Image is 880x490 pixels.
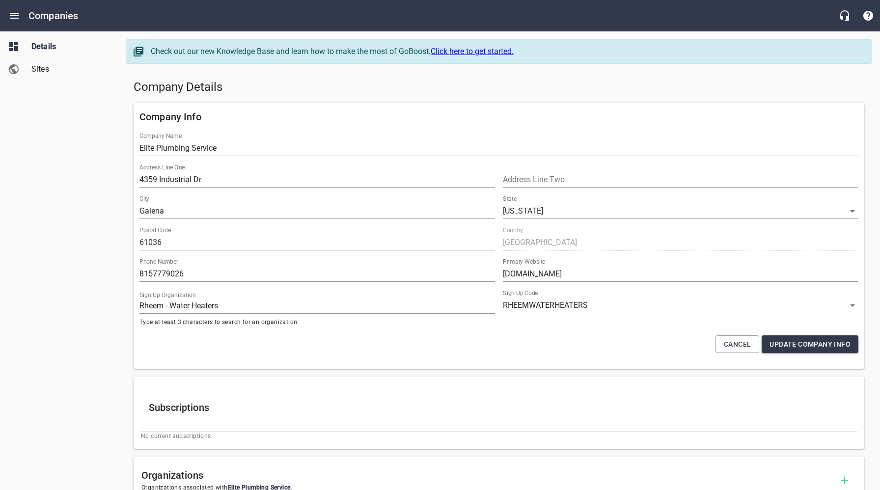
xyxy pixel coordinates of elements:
[151,46,862,57] div: Check out our new Knowledge Base and learn how to make the most of GoBoost.
[139,164,185,170] label: Address Line One
[139,196,149,202] label: City
[431,47,514,56] a: Click here to get started.
[503,290,538,296] label: Sign Up Code
[31,63,106,75] span: Sites
[715,335,759,354] button: Cancel
[503,227,523,233] label: Country
[503,259,545,265] label: Primary Website
[2,4,26,27] button: Open drawer
[856,4,880,27] button: Support Portal
[134,80,864,95] h5: Company Details
[833,4,856,27] button: Live Chat
[141,432,857,441] span: No current subscriptions.
[139,318,495,327] span: Type at least 3 characters to search for an organization.
[141,467,833,483] h6: Organizations
[139,298,495,314] input: Start typing to search organizations
[770,338,851,351] span: Update Company Info
[503,196,517,202] label: State
[724,338,751,351] span: Cancel
[31,41,106,53] span: Details
[139,109,858,125] h6: Company Info
[762,335,858,354] button: Update Company Info
[139,227,171,233] label: Postal Code
[28,8,78,24] h6: Companies
[149,400,849,415] h6: Subscriptions
[139,259,178,265] label: Phone Number
[139,133,182,139] label: Company Name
